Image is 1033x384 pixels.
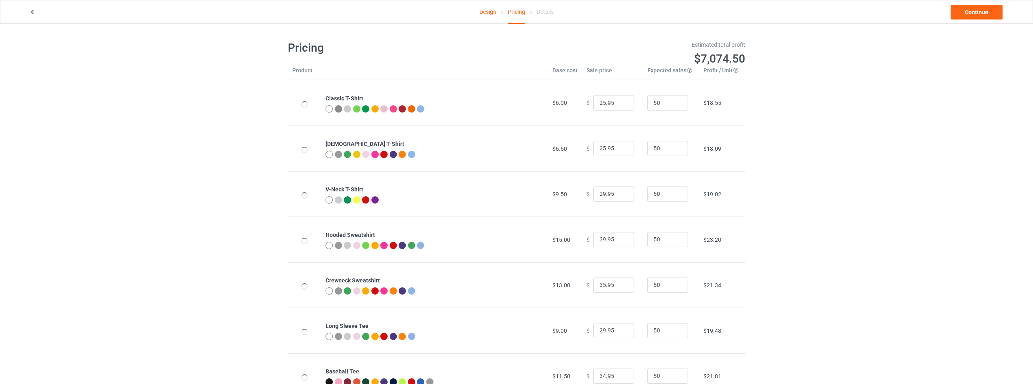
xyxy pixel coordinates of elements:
[326,368,359,375] b: Baseball Tee
[548,66,582,80] th: Base cost
[508,0,525,24] div: Pricing
[587,191,590,197] span: $
[326,277,380,284] b: Crewneck Sweatshirt
[587,145,590,152] span: $
[552,282,570,289] span: $13.00
[694,52,745,65] span: $7,074.50
[582,66,643,80] th: Sale price
[552,191,567,197] span: $9.50
[703,145,721,152] span: $18.09
[552,100,567,106] span: $6.00
[326,95,363,102] b: Classic T-Shirt
[587,100,590,106] span: $
[703,328,721,334] span: $19.48
[552,328,567,334] span: $9.00
[326,232,375,238] b: Hooded Sweatshirt
[699,66,745,80] th: Profit / Unit
[587,327,590,334] span: $
[552,145,567,152] span: $6.50
[552,236,570,243] span: $15.00
[703,282,721,289] span: $21.34
[703,236,721,243] span: $23.20
[552,373,570,380] span: $11.50
[522,41,746,49] div: Estimated total profit
[643,66,699,80] th: Expected sales
[587,282,590,288] span: $
[587,236,590,243] span: $
[951,5,1003,20] a: Continue
[288,41,511,55] h1: Pricing
[335,105,342,113] img: heather_texture.png
[326,141,404,147] b: [DEMOGRAPHIC_DATA] T-Shirt
[703,191,721,197] span: $19.02
[703,373,721,380] span: $21.81
[587,373,590,379] span: $
[288,66,321,80] th: Product
[537,0,554,23] div: Details
[326,186,363,193] b: V-Neck T-Shirt
[326,323,369,329] b: Long Sleeve Tee
[703,100,721,106] span: $18.55
[479,0,496,23] a: Design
